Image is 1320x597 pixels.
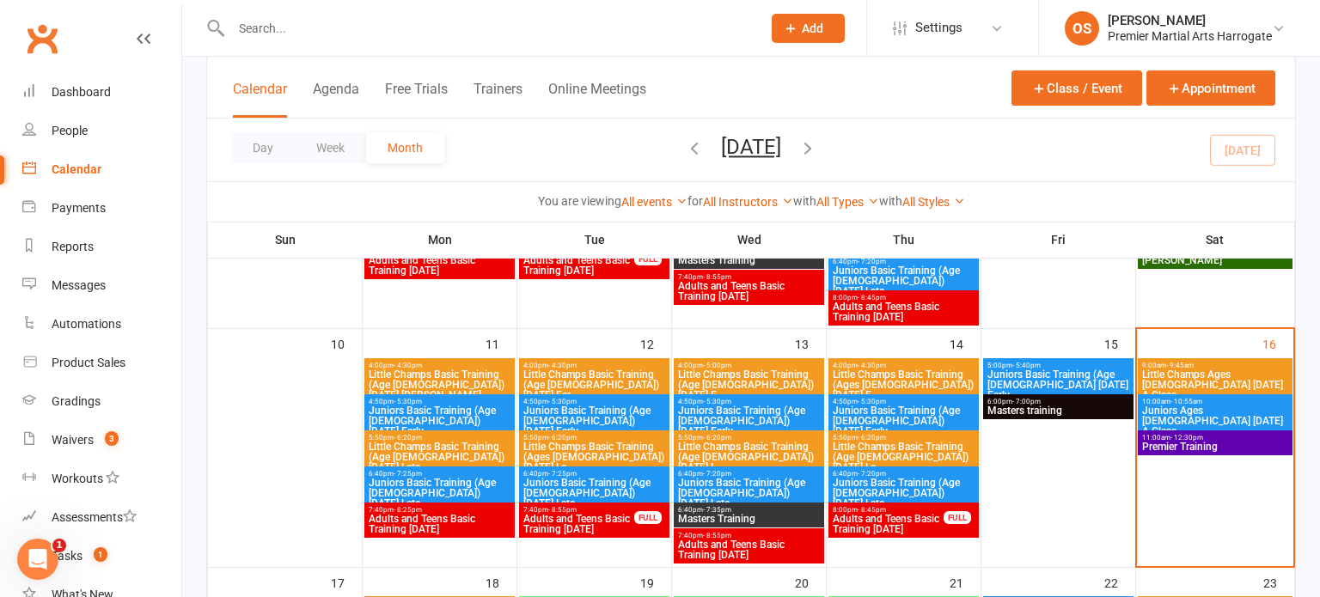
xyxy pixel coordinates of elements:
div: FULL [634,511,662,524]
input: Search... [226,16,749,40]
div: Reports [52,240,94,253]
a: Workouts [22,460,181,498]
div: 15 [1104,329,1135,357]
span: - 7:35pm [703,506,731,514]
span: Juniors Basic Training (Age [DEMOGRAPHIC_DATA] [DATE] Early [987,369,1130,400]
span: Adults and Teens Basic Training [DATE] [368,255,511,276]
div: 18 [486,568,516,596]
div: 19 [640,568,671,596]
button: Calendar [233,81,287,118]
span: - 7:20pm [858,470,886,478]
span: 5:00pm [987,362,1130,369]
span: - 8:55pm [703,532,731,539]
a: All Types [816,195,879,209]
span: - 7:20pm [858,258,886,265]
button: Week [295,132,366,163]
div: 23 [1263,568,1294,596]
button: Add [772,14,845,43]
div: Gradings [52,394,101,408]
span: 4:50pm [368,398,511,405]
span: - 5:00pm [703,362,731,369]
span: - 8:45pm [858,506,886,514]
span: Little Champs Basic Training (Age [DEMOGRAPHIC_DATA]) [DATE] La... [832,442,975,472]
span: 6:40pm [677,470,821,478]
div: 21 [950,568,981,596]
span: Adults and Teens Basic Training [DATE] [677,281,821,302]
span: Adults and Teens Basic Training [DATE] [832,302,975,322]
span: - 9:45am [1166,362,1194,369]
th: Tue [517,222,672,258]
div: Messages [52,278,106,292]
div: Calendar [52,162,101,176]
span: Juniors Basic Training (Age [DEMOGRAPHIC_DATA]) [DATE] Late [832,265,975,296]
span: - 8:45pm [858,294,886,302]
span: 6:40pm [832,258,975,265]
span: - 7:25pm [394,470,422,478]
iframe: Intercom live chat [17,539,58,580]
div: FULL [634,253,662,265]
div: Assessments [52,510,137,524]
span: Juniors Basic Training (Age [DEMOGRAPHIC_DATA]) [DATE] Early [832,405,975,436]
span: Juniors Ages [DEMOGRAPHIC_DATA] [DATE] A Class [1141,405,1289,436]
span: - 7:20pm [703,470,731,478]
div: FULL [944,511,971,524]
span: 9:00am [1141,362,1289,369]
span: - 10:55am [1170,398,1202,405]
span: Masters training [987,405,1130,416]
button: Trainers [474,81,522,118]
span: - 5:30pm [858,398,886,405]
span: Masters Training [677,514,821,524]
button: Online Meetings [548,81,646,118]
span: 5:50pm [832,434,975,442]
div: Waivers [52,433,94,447]
a: Clubworx [21,17,64,60]
div: 14 [950,329,981,357]
span: Adults and Teens Basic Training [DATE] [677,539,821,560]
div: OS [1065,11,1099,46]
span: - 12:30pm [1170,434,1203,442]
div: Payments [52,201,106,215]
th: Sat [1136,222,1295,258]
span: Little Champs Basic Training (Age [DEMOGRAPHIC_DATA]) [DATE] Ear... [522,369,666,400]
span: Little Champs Basic Training (Age [DEMOGRAPHIC_DATA]) [DATE] L... [677,442,821,472]
th: Wed [672,222,827,258]
div: Workouts [52,472,103,485]
a: Tasks 1 [22,537,181,576]
a: Messages [22,266,181,305]
div: Automations [52,317,121,331]
span: 4:00pm [677,362,821,369]
span: 6:40pm [522,470,666,478]
button: Agenda [313,81,359,118]
span: 11:00am [1141,434,1289,442]
span: Little Champs Ages [DEMOGRAPHIC_DATA] [DATE] A Class [1141,369,1289,400]
span: - 6:20pm [548,434,577,442]
a: Calendar [22,150,181,189]
div: 11 [486,329,516,357]
span: - 6:20pm [858,434,886,442]
span: 10:00am [1141,398,1289,405]
span: 4:00pm [368,362,511,369]
span: Little Champs Basic Training (Ages [DEMOGRAPHIC_DATA]) [DATE] La... [522,442,666,472]
span: - 5:40pm [1012,362,1041,369]
span: Juniors Basic Training (Age [DEMOGRAPHIC_DATA]) [DATE] Late [832,478,975,509]
th: Thu [827,222,981,258]
button: Free Trials [385,81,448,118]
span: Juniors Basic Training (Age [DEMOGRAPHIC_DATA]) [DATE] Early [368,405,511,436]
span: Premier Training [1141,442,1289,452]
span: Adults and Teens Basic Training [DATE] [832,514,944,534]
div: 16 [1262,329,1293,357]
div: Dashboard [52,85,111,99]
th: Sun [208,222,363,258]
span: 5:50pm [368,434,511,442]
span: Adults and Teens Basic Training [DATE] [522,514,635,534]
span: 7:40pm [368,506,511,514]
span: Private Lesson - [PERSON_NAME] [1141,245,1258,265]
div: People [52,124,88,137]
span: 7:40pm [677,273,821,281]
button: Month [366,132,444,163]
span: 7:40pm [677,532,821,539]
span: Juniors Basic Training (Age [DEMOGRAPHIC_DATA]) [DATE] Late [368,478,511,509]
span: - 7:00pm [1012,398,1041,405]
span: Adults and Teens Basic Training [DATE] [368,514,511,534]
span: - 6:20pm [703,434,731,442]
